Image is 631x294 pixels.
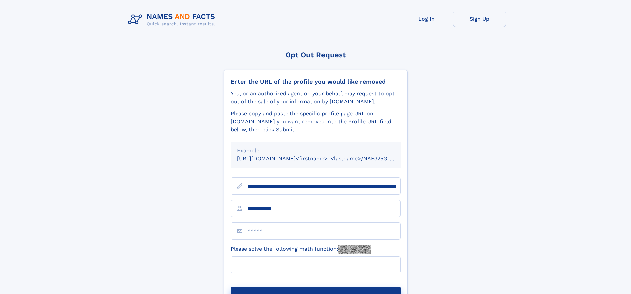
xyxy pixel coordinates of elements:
small: [URL][DOMAIN_NAME]<firstname>_<lastname>/NAF325G-xxxxxxxx [237,155,413,162]
label: Please solve the following math function: [231,245,371,254]
div: Please copy and paste the specific profile page URL on [DOMAIN_NAME] you want removed into the Pr... [231,110,401,134]
div: You, or an authorized agent on your behalf, may request to opt-out of the sale of your informatio... [231,90,401,106]
a: Log In [400,11,453,27]
a: Sign Up [453,11,506,27]
div: Enter the URL of the profile you would like removed [231,78,401,85]
div: Example: [237,147,394,155]
img: Logo Names and Facts [125,11,221,29]
div: Opt Out Request [224,51,408,59]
